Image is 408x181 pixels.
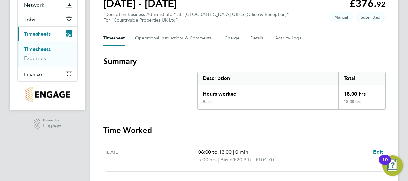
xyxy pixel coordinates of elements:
a: Go to home page [17,87,78,102]
span: | [218,157,219,163]
span: (£20.94) = [232,157,255,163]
div: Timesheets [18,41,77,67]
div: 18.00 hrs [338,85,385,99]
div: 18.00 hrs [338,99,385,109]
span: Engage [43,123,61,128]
span: 0 min [235,149,248,155]
h3: Time Worked [103,125,386,135]
button: Activity Logs [275,30,302,46]
div: Total [338,72,385,85]
img: countryside-properties-logo-retina.png [25,87,70,102]
span: This timesheet was manually created. [329,12,353,22]
button: Operational Instructions & Comments [135,30,214,46]
span: 08:00 to 13:00 [198,149,232,155]
button: Timesheet [103,30,125,46]
div: 10 [382,160,388,168]
span: Network [24,2,44,8]
div: Hours worked [198,85,338,99]
span: This timesheet is Submitted. [356,12,386,22]
span: Timesheets [24,31,51,37]
div: Basic [203,99,212,104]
a: Expenses [24,55,46,61]
div: "Reception Business Administrator" at "[GEOGRAPHIC_DATA] Office (Office & Reception)" [103,12,289,23]
div: Summary [197,72,386,110]
span: Powered by [43,118,61,123]
span: 5.00 hrs [198,157,217,163]
button: Open Resource Center, 10 new notifications [382,155,403,176]
button: Jobs [18,12,77,26]
span: | [233,149,234,155]
button: Details [250,30,265,46]
div: [DATE] [106,148,198,164]
span: Basic [220,156,232,164]
button: Timesheets [18,27,77,41]
h3: Summary [103,56,386,66]
a: Edit [373,148,383,156]
button: Charge [225,30,240,46]
div: For "Countryside Properties UK Ltd" [103,17,289,23]
span: £104.70 [255,157,274,163]
span: Jobs [24,16,35,22]
a: Timesheets [24,46,51,52]
button: Finance [18,67,77,81]
span: Edit [373,149,383,155]
a: Powered byEngage [34,118,61,130]
span: Finance [24,71,42,77]
div: Description [198,72,338,85]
